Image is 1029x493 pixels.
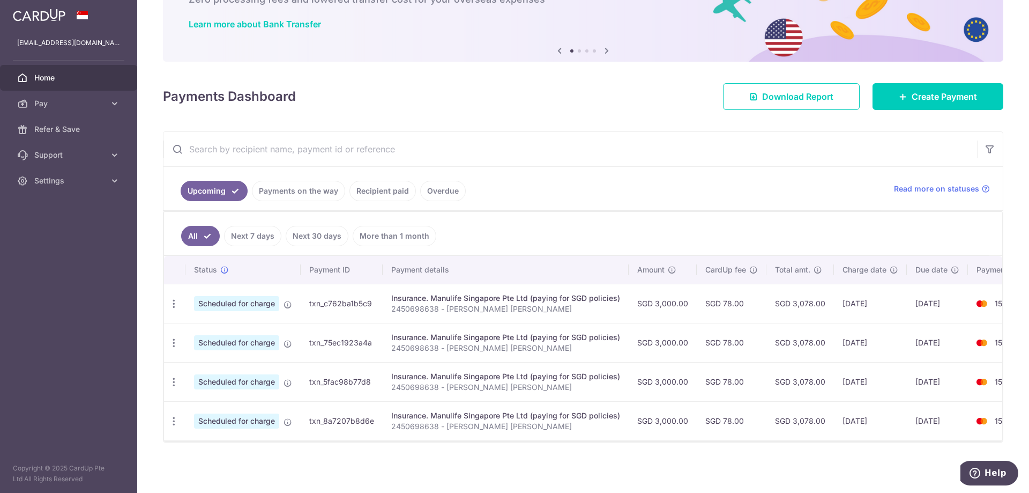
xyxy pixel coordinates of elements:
[834,401,907,440] td: [DATE]
[181,181,248,201] a: Upcoming
[301,284,383,323] td: txn_c762ba1b5c9
[391,343,620,354] p: 2450698638 - [PERSON_NAME] [PERSON_NAME]
[907,362,968,401] td: [DATE]
[181,226,220,246] a: All
[834,284,907,323] td: [DATE]
[907,284,968,323] td: [DATE]
[971,376,993,388] img: Bank Card
[637,264,665,275] span: Amount
[34,98,105,109] span: Pay
[971,336,993,349] img: Bank Card
[194,374,279,389] span: Scheduled for charge
[762,90,833,103] span: Download Report
[629,362,697,401] td: SGD 3,000.00
[995,416,1012,425] span: 1508
[252,181,345,201] a: Payments on the way
[391,382,620,393] p: 2450698638 - [PERSON_NAME] [PERSON_NAME]
[34,72,105,83] span: Home
[391,371,620,382] div: Insurance. Manulife Singapore Pte Ltd (paying for SGD policies)
[301,362,383,401] td: txn_5fac98b77d8
[971,415,993,428] img: Bank Card
[353,226,436,246] a: More than 1 month
[194,264,217,275] span: Status
[163,87,296,106] h4: Payments Dashboard
[971,297,993,310] img: Bank Card
[834,362,907,401] td: [DATE]
[189,19,321,30] a: Learn more about Bank Transfer
[349,181,416,201] a: Recipient paid
[894,183,979,194] span: Read more on statuses
[766,401,834,440] td: SGD 3,078.00
[995,299,1012,308] span: 1508
[629,323,697,362] td: SGD 3,000.00
[301,323,383,362] td: txn_75ec1923a4a
[34,124,105,135] span: Refer & Save
[960,461,1018,488] iframe: Opens a widget where you can find more information
[301,256,383,284] th: Payment ID
[224,226,281,246] a: Next 7 days
[907,323,968,362] td: [DATE]
[286,226,348,246] a: Next 30 days
[391,332,620,343] div: Insurance. Manulife Singapore Pte Ltd (paying for SGD policies)
[766,284,834,323] td: SGD 3,078.00
[766,362,834,401] td: SGD 3,078.00
[194,296,279,311] span: Scheduled for charge
[842,264,886,275] span: Charge date
[894,183,990,194] a: Read more on statuses
[873,83,1003,110] a: Create Payment
[13,9,65,21] img: CardUp
[391,304,620,314] p: 2450698638 - [PERSON_NAME] [PERSON_NAME]
[34,150,105,160] span: Support
[391,421,620,432] p: 2450698638 - [PERSON_NAME] [PERSON_NAME]
[629,401,697,440] td: SGD 3,000.00
[629,284,697,323] td: SGD 3,000.00
[912,90,977,103] span: Create Payment
[995,338,1012,347] span: 1508
[163,132,977,166] input: Search by recipient name, payment id or reference
[391,410,620,421] div: Insurance. Manulife Singapore Pte Ltd (paying for SGD policies)
[34,175,105,186] span: Settings
[697,284,766,323] td: SGD 78.00
[697,323,766,362] td: SGD 78.00
[17,38,120,48] p: [EMAIL_ADDRESS][DOMAIN_NAME]
[194,335,279,350] span: Scheduled for charge
[705,264,746,275] span: CardUp fee
[697,401,766,440] td: SGD 78.00
[194,414,279,429] span: Scheduled for charge
[697,362,766,401] td: SGD 78.00
[383,256,629,284] th: Payment details
[915,264,948,275] span: Due date
[391,293,620,304] div: Insurance. Manulife Singapore Pte Ltd (paying for SGD policies)
[766,323,834,362] td: SGD 3,078.00
[775,264,810,275] span: Total amt.
[301,401,383,440] td: txn_8a7207b8d6e
[723,83,860,110] a: Download Report
[907,401,968,440] td: [DATE]
[834,323,907,362] td: [DATE]
[995,377,1012,386] span: 1508
[420,181,466,201] a: Overdue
